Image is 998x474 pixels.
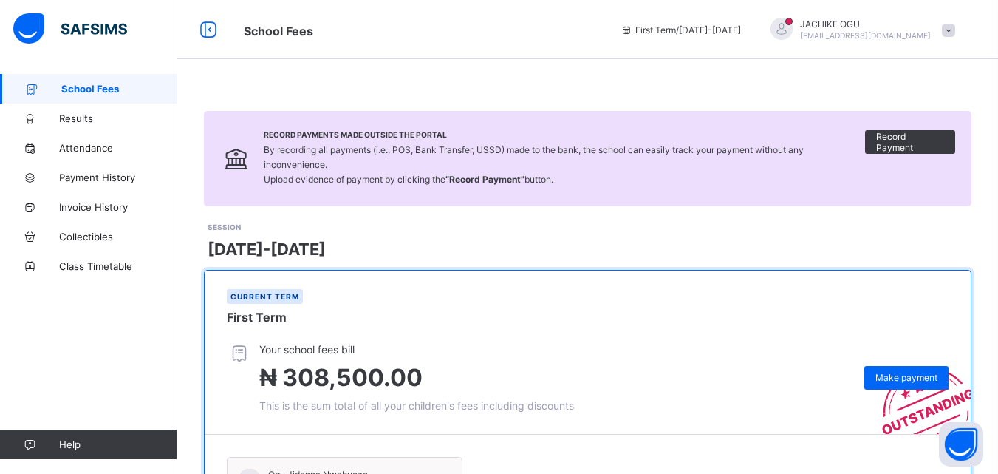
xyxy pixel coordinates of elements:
[875,372,937,383] span: Make payment
[939,422,983,467] button: Open asap
[264,144,804,185] span: By recording all payments (i.e., POS, Bank Transfer, USSD) made to the bank, the school can easil...
[445,174,524,185] b: “Record Payment”
[864,350,971,434] img: outstanding-stamp.3c148f88c3ebafa6da95868fa43343a1.svg
[876,131,944,153] span: Record Payment
[259,399,574,412] span: This is the sum total of all your children's fees including discounts
[756,18,963,42] div: JACHIKEOGU
[61,83,177,95] span: School Fees
[227,310,287,325] span: First Term
[800,18,931,30] span: JACHIKE OGU
[259,343,574,356] span: Your school fees bill
[59,172,177,183] span: Payment History
[59,142,177,154] span: Attendance
[208,223,241,231] span: SESSION
[230,292,299,301] span: Current term
[244,24,313,38] span: School Fees
[59,260,177,272] span: Class Timetable
[800,31,931,40] span: [EMAIL_ADDRESS][DOMAIN_NAME]
[13,13,127,44] img: safsims
[264,130,865,139] span: Record Payments Made Outside the Portal
[59,201,177,213] span: Invoice History
[59,439,177,450] span: Help
[259,363,423,392] span: ₦ 308,500.00
[621,24,741,35] span: session/term information
[59,112,177,124] span: Results
[208,240,326,259] span: [DATE]-[DATE]
[59,231,177,243] span: Collectibles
